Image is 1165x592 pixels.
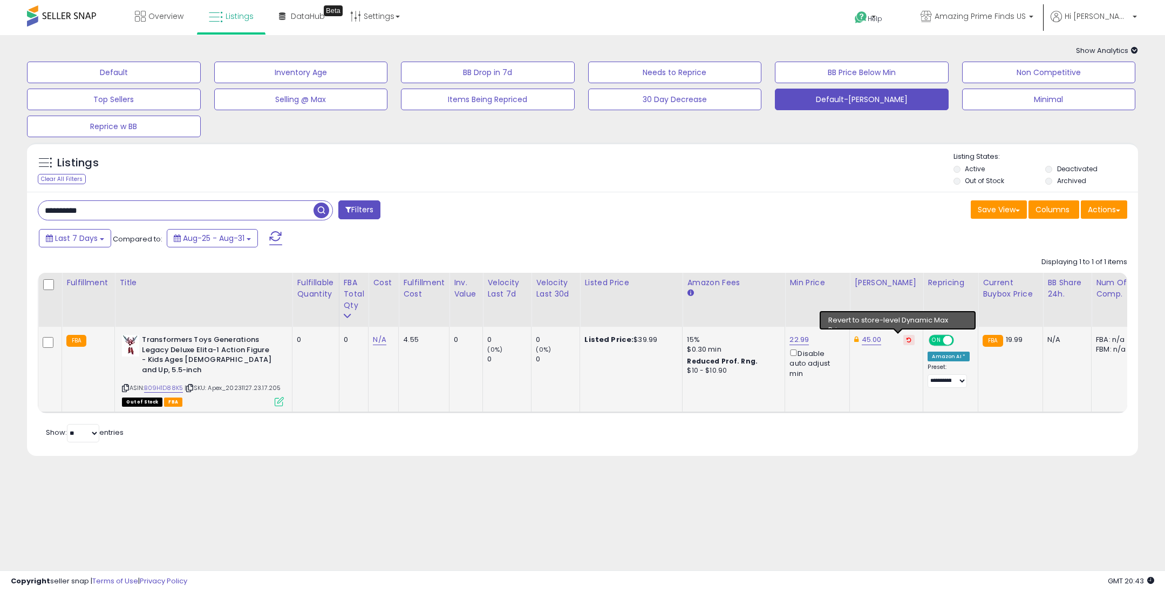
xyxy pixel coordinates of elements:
[854,277,918,288] div: [PERSON_NAME]
[297,335,330,345] div: 0
[226,11,254,22] span: Listings
[291,11,325,22] span: DataHub
[536,345,551,354] small: (0%)
[588,89,762,110] button: 30 Day Decrease
[846,3,903,35] a: Help
[39,229,111,247] button: Last 7 Days
[1096,277,1135,300] div: Num of Comp.
[1047,277,1087,300] div: BB Share 24h.
[1065,11,1129,22] span: Hi [PERSON_NAME]
[401,89,575,110] button: Items Being Repriced
[1057,176,1086,185] label: Archived
[27,116,201,137] button: Reprice w BB
[687,277,780,288] div: Amazon Fees
[403,335,441,345] div: 4.55
[928,277,973,288] div: Repricing
[584,335,674,345] div: $39.99
[142,335,273,378] b: Transformers Toys Generations Legacy Deluxe Elita-1 Action Figure - Kids Ages [DEMOGRAPHIC_DATA] ...
[338,200,380,219] button: Filters
[401,62,575,83] button: BB Drop in 7d
[971,200,1027,219] button: Save View
[487,277,527,300] div: Velocity Last 7d
[687,356,758,366] b: Reduced Prof. Rng.
[46,427,124,438] span: Show: entries
[297,277,334,300] div: Fulfillable Quantity
[454,335,474,345] div: 0
[1035,204,1069,215] span: Columns
[862,334,882,345] a: 45.00
[164,398,182,407] span: FBA
[66,277,110,288] div: Fulfillment
[1028,200,1079,219] button: Columns
[324,5,343,16] div: Tooltip anchor
[935,11,1026,22] span: Amazing Prime Finds US
[584,277,678,288] div: Listed Price
[854,11,868,24] i: Get Help
[1047,335,1083,345] div: N/A
[27,89,201,110] button: Top Sellers
[536,277,575,300] div: Velocity Last 30d
[148,11,183,22] span: Overview
[930,336,944,345] span: ON
[144,384,183,393] a: B09H1D88K5
[183,233,244,244] span: Aug-25 - Aug-31
[122,335,139,356] img: 41LT8YA4h4L._SL40_.jpg
[167,229,258,247] button: Aug-25 - Aug-31
[113,234,162,244] span: Compared to:
[1096,345,1132,354] div: FBM: n/a
[584,334,633,345] b: Listed Price:
[789,277,845,288] div: Min Price
[1057,164,1098,173] label: Deactivated
[487,354,531,364] div: 0
[487,335,531,345] div: 0
[962,62,1136,83] button: Non Competitive
[928,364,970,388] div: Preset:
[868,14,882,23] span: Help
[588,62,762,83] button: Needs to Reprice
[454,277,478,300] div: Inv. value
[536,335,580,345] div: 0
[344,277,364,311] div: FBA Total Qty
[373,334,386,345] a: N/A
[122,398,162,407] span: All listings that are currently out of stock and unavailable for purchase on Amazon
[344,335,360,345] div: 0
[789,334,809,345] a: 22.99
[952,336,970,345] span: OFF
[687,366,776,375] div: $10 - $10.90
[962,89,1136,110] button: Minimal
[185,384,281,392] span: | SKU: Apex_20231127.23.17.205
[373,277,394,288] div: Cost
[687,288,693,298] small: Amazon Fees.
[1006,334,1023,345] span: 19.99
[775,89,949,110] button: Default-[PERSON_NAME]
[687,335,776,345] div: 15%
[1081,200,1127,219] button: Actions
[983,335,1003,347] small: FBA
[55,233,98,244] span: Last 7 Days
[122,335,284,405] div: ASIN:
[119,277,288,288] div: Title
[1041,257,1127,267] div: Displaying 1 to 1 of 1 items
[214,62,388,83] button: Inventory Age
[38,174,86,184] div: Clear All Filters
[983,277,1038,300] div: Current Buybox Price
[214,89,388,110] button: Selling @ Max
[789,347,841,379] div: Disable auto adjust min
[953,152,1138,162] p: Listing States:
[928,352,970,361] div: Amazon AI *
[487,345,502,354] small: (0%)
[66,335,86,347] small: FBA
[965,176,1004,185] label: Out of Stock
[687,345,776,354] div: $0.30 min
[536,354,580,364] div: 0
[1076,45,1138,56] span: Show Analytics
[965,164,985,173] label: Active
[57,156,99,171] h5: Listings
[1096,335,1132,345] div: FBA: n/a
[27,62,201,83] button: Default
[1051,11,1137,35] a: Hi [PERSON_NAME]
[775,62,949,83] button: BB Price Below Min
[403,277,445,300] div: Fulfillment Cost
